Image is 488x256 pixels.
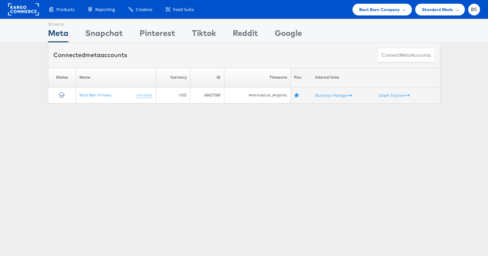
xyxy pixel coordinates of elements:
[192,27,216,42] div: Tiktok
[275,27,302,42] div: Google
[471,7,477,12] span: BS
[422,6,453,13] span: Standard Mode
[315,92,352,97] a: Business Manager
[156,68,190,87] th: Currency
[48,68,76,87] th: Status
[156,87,190,103] td: USD
[233,27,258,42] div: Reddit
[53,51,127,59] div: Connected accounts
[190,68,224,87] th: ID
[190,87,224,103] td: 68627388
[85,27,123,42] div: Snapchat
[378,92,409,97] a: Graph Explorer
[76,68,156,87] th: Name
[140,27,175,42] div: Pinterest
[95,6,115,13] span: Reporting
[224,87,291,103] td: America/Los_Angeles
[85,51,101,59] span: meta
[48,19,68,27] div: Showing
[136,6,152,13] span: Creative
[173,6,194,13] span: Feed Suite
[56,6,74,13] span: Products
[79,92,111,97] a: Boot Barn Primary
[224,68,291,87] th: Timezone
[400,52,411,58] span: meta
[48,27,68,42] div: Meta
[377,48,435,63] button: ConnectmetaAccounts
[137,92,152,98] a: (rename)
[359,6,400,13] span: Boot Barn Company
